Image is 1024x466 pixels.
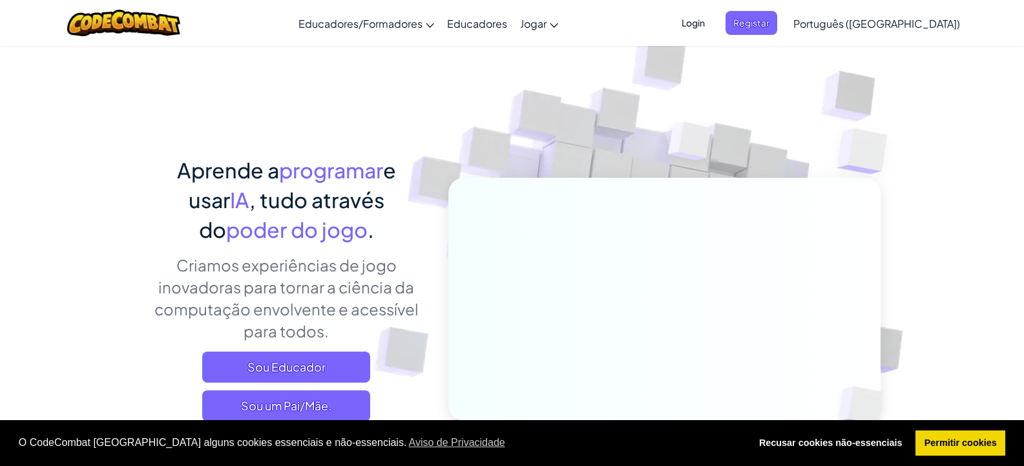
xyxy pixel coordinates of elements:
[514,6,565,41] a: Jogar
[726,11,777,35] button: Registar
[226,217,368,242] span: poder do jogo
[520,17,547,30] span: Jogar
[144,254,429,342] p: Criamos experiências de jogo inovadoras para tornar a ciência da computação envolvente e acessíve...
[643,96,737,193] img: Overlap cubes
[441,6,514,41] a: Educadores
[177,157,279,183] span: Aprende a
[279,157,383,183] span: programar
[202,352,370,383] a: Sou Educador
[19,433,740,452] span: O CodeCombat [GEOGRAPHIC_DATA] alguns cookies essenciais e não-essenciais.
[817,359,914,454] img: Overlap cubes
[199,187,384,242] span: , tudo através do
[406,433,507,452] a: learn more about cookies
[230,187,249,213] span: IA
[811,97,923,206] img: Overlap cubes
[298,17,423,30] span: Educadores/Formadores
[793,17,960,30] span: Português ([GEOGRAPHIC_DATA])
[67,10,180,36] img: CodeCombat logo
[202,390,370,421] a: Sou um Pai/Mãe.
[787,6,967,41] a: Português ([GEOGRAPHIC_DATA])
[674,11,713,35] button: Login
[915,430,1005,456] a: allow cookies
[292,6,441,41] a: Educadores/Formadores
[750,430,911,456] a: deny cookies
[368,217,374,242] span: .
